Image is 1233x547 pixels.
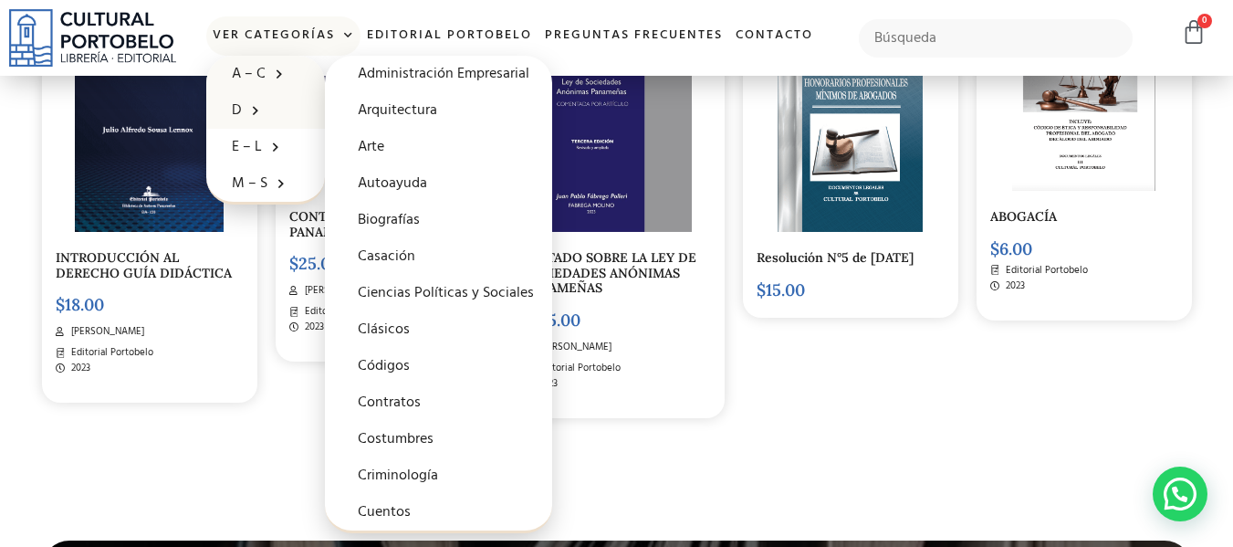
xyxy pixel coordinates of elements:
bdi: 6.00 [990,238,1032,259]
ul: Ver Categorías [206,56,325,205]
a: M – S [206,165,325,202]
a: Códigos [325,348,552,384]
span: [PERSON_NAME] [300,283,378,299]
span: $ [289,253,298,274]
ul: A – C [325,56,552,533]
a: Contacto [729,16,820,56]
a: Arquitectura [325,92,552,129]
a: Cuentos [325,494,552,531]
a: E – L [206,129,325,165]
a: Ver Categorías [206,16,360,56]
a: 0 [1181,19,1207,46]
a: Clásicos [325,311,552,348]
bdi: 18.00 [56,294,104,315]
a: A – C [206,56,325,92]
span: $ [757,279,766,300]
a: Criminología [325,458,552,494]
a: Casación [325,238,552,275]
span: 2023 [1001,279,1025,294]
span: $ [56,294,65,315]
img: PORTADA elegida AMAZON._page-0001 [541,13,693,232]
a: Arte [325,129,552,165]
a: Preguntas frecuentes [538,16,729,56]
span: [PERSON_NAME] [534,340,611,355]
span: Editorial Portobelo [67,345,153,361]
input: Búsqueda [859,19,1134,58]
span: Editorial Portobelo [534,361,621,376]
a: CONTRATO DE MINERA PANAMÁ [289,208,437,240]
a: ABOGACÍA [990,208,1057,225]
span: [PERSON_NAME] [67,324,144,340]
a: Editorial Portobelo [360,16,538,56]
span: Editorial Portobelo [300,304,387,320]
a: Contratos [325,384,552,421]
img: Captura de Pantalla 2023-06-30 a la(s) 3.09.31 p. m. [75,13,225,232]
a: Biografías [325,202,552,238]
a: Ciencias Políticas y Sociales [325,275,552,311]
span: 2023 [67,361,90,376]
a: Costumbres [325,421,552,458]
a: Resolución N°5 de [DATE] [757,249,914,266]
a: TRATADO SOBRE LA LEY DE SOCIEDADES ANÓNIMAS PANAMEÑAS [523,249,696,297]
img: Captura de Pantalla 2023-01-27 a la(s) 1.20.39 p. m. [778,13,924,232]
a: INTRODUCCIÓN AL DERECHO GUÍA DIDÁCTICA [56,249,232,281]
a: D [206,92,325,129]
span: 2023 [300,320,324,335]
span: $ [990,238,999,259]
a: Autoayuda [325,165,552,202]
a: Administración Empresarial [325,56,552,92]
bdi: 15.00 [757,279,805,300]
bdi: 25.00 [289,253,340,274]
span: 0 [1197,14,1212,28]
span: Editorial Portobelo [1001,263,1088,279]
